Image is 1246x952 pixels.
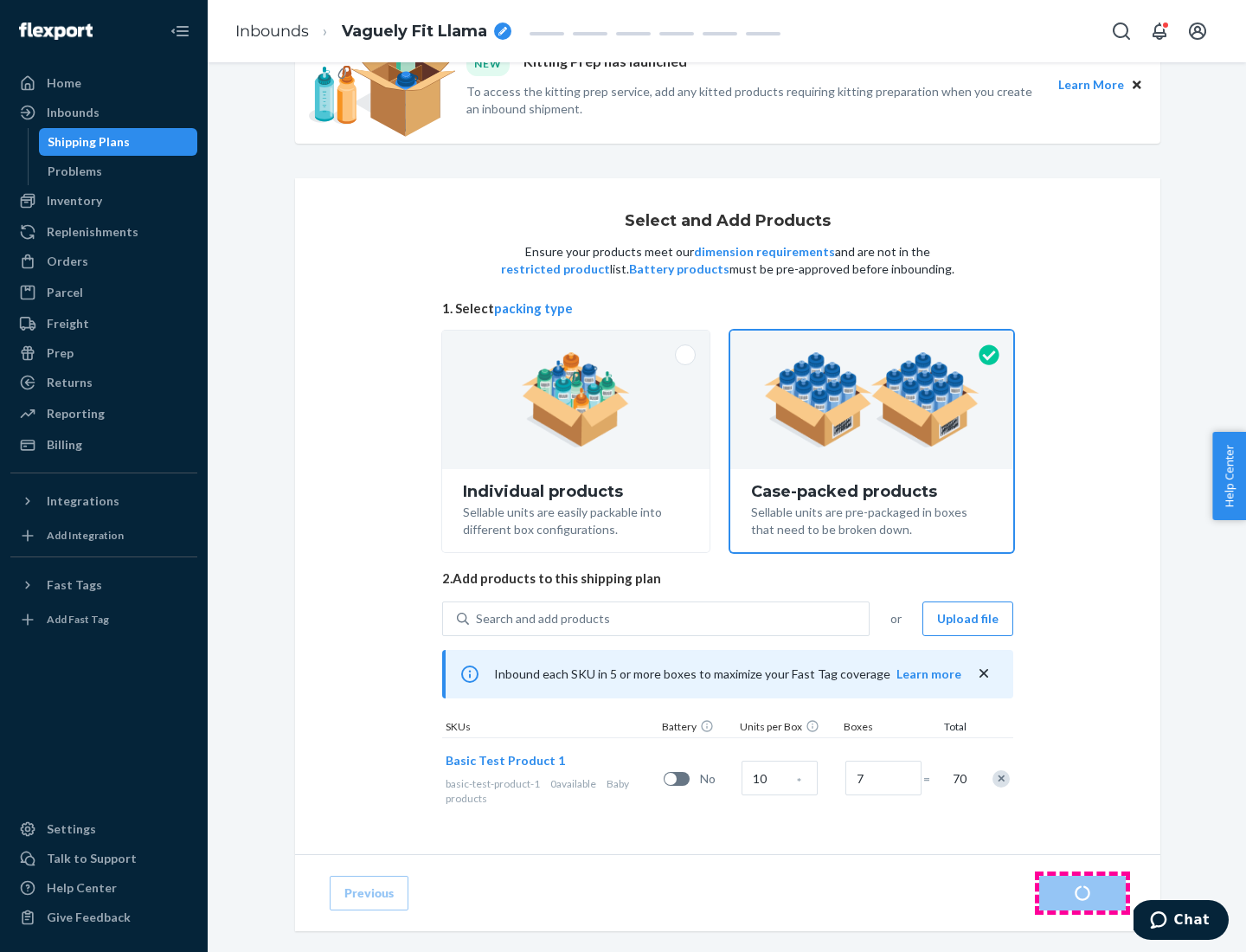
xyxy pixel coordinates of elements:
button: Help Center [1212,432,1246,520]
button: Basic Test Product 1 [446,752,565,769]
div: Shipping Plans [48,133,130,151]
a: Returns [10,369,197,396]
a: Billing [10,431,197,459]
div: Reporting [47,405,105,422]
iframe: Opens a widget where you can chat to one of our agents [1134,900,1229,943]
button: Close Navigation [163,14,197,48]
button: packing type [494,299,573,318]
img: case-pack.59cecea509d18c883b923b81aeac6d0b.png [764,352,979,447]
div: Remove Item [992,770,1010,788]
div: Parcel [47,284,83,301]
span: basic-test-product-1 [446,777,540,790]
span: 2. Add products to this shipping plan [442,569,1013,588]
p: Ensure your products meet our and are not in the list. must be pre-approved before inbounding. [499,243,956,278]
div: Home [47,74,81,92]
ol: breadcrumbs [222,6,525,57]
div: Problems [48,163,102,180]
button: Close [1127,75,1146,94]
a: Inbounds [10,99,197,126]
span: 0 available [550,777,596,790]
div: Search and add products [476,610,610,627]
a: Prep [10,339,197,367]
a: Reporting [10,400,197,428]
img: Flexport logo [19,23,93,40]
a: Parcel [10,279,197,306]
button: restricted product [501,261,610,278]
h1: Select and Add Products [625,213,831,230]
a: Inbounds [235,22,309,41]
button: Open account menu [1180,14,1215,48]
div: Talk to Support [47,850,137,867]
button: Previous [330,876,408,910]
a: Help Center [10,874,197,902]
a: Inventory [10,187,197,215]
div: Give Feedback [47,909,131,926]
a: Problems [39,158,198,185]
div: Baby products [446,776,657,806]
p: Kitting Prep has launched [523,52,687,75]
div: Prep [47,344,74,362]
div: Sellable units are easily packable into different box configurations. [463,500,689,538]
button: Integrations [10,487,197,515]
a: Add Fast Tag [10,606,197,634]
div: Replenishments [47,223,138,241]
button: Battery products [629,261,729,278]
div: Add Integration [47,528,124,543]
button: Give Feedback [10,904,197,931]
div: Inventory [47,192,102,209]
input: Number of boxes [845,761,922,795]
div: Sellable units are pre-packaged in boxes that need to be broken down. [751,500,992,538]
span: = [923,770,941,788]
div: Orders [47,253,88,270]
p: To access the kitting prep service, add any kitted products requiring kitting preparation when yo... [466,83,1043,118]
button: dimension requirements [694,243,835,261]
div: Individual products [463,483,689,500]
input: Case Quantity [742,761,818,795]
a: Orders [10,248,197,275]
a: Replenishments [10,218,197,246]
button: Open notifications [1142,14,1177,48]
button: close [975,665,992,683]
div: Add Fast Tag [47,612,109,627]
div: Total [927,719,970,737]
div: Help Center [47,879,117,897]
span: 1. Select [442,299,1013,318]
div: Case-packed products [751,483,992,500]
div: Settings [47,820,96,838]
a: Freight [10,310,197,338]
div: NEW [466,52,510,75]
button: Upload file [922,601,1013,636]
span: No [700,770,735,788]
button: Open Search Box [1104,14,1139,48]
span: or [890,610,902,627]
div: Battery [658,719,736,737]
div: SKUs [442,719,658,737]
button: Fast Tags [10,571,197,599]
div: Inbound each SKU in 5 or more boxes to maximize your Fast Tag coverage [442,650,1013,698]
span: Vaguely Fit Llama [342,21,487,43]
button: Talk to Support [10,845,197,872]
button: Learn more [896,666,961,683]
img: individual-pack.facf35554cb0f1810c75b2bd6df2d64e.png [522,352,630,447]
div: Fast Tags [47,576,102,594]
span: 70 [949,770,967,788]
div: Returns [47,374,93,391]
div: Freight [47,315,89,332]
a: Shipping Plans [39,128,198,156]
a: Settings [10,815,197,843]
span: Basic Test Product 1 [446,753,565,768]
div: Billing [47,436,82,453]
div: Inbounds [47,104,100,121]
button: Learn More [1058,75,1124,94]
div: Boxes [840,719,927,737]
a: Add Integration [10,522,197,550]
div: Units per Box [736,719,840,737]
div: Integrations [47,492,119,510]
a: Home [10,69,197,97]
